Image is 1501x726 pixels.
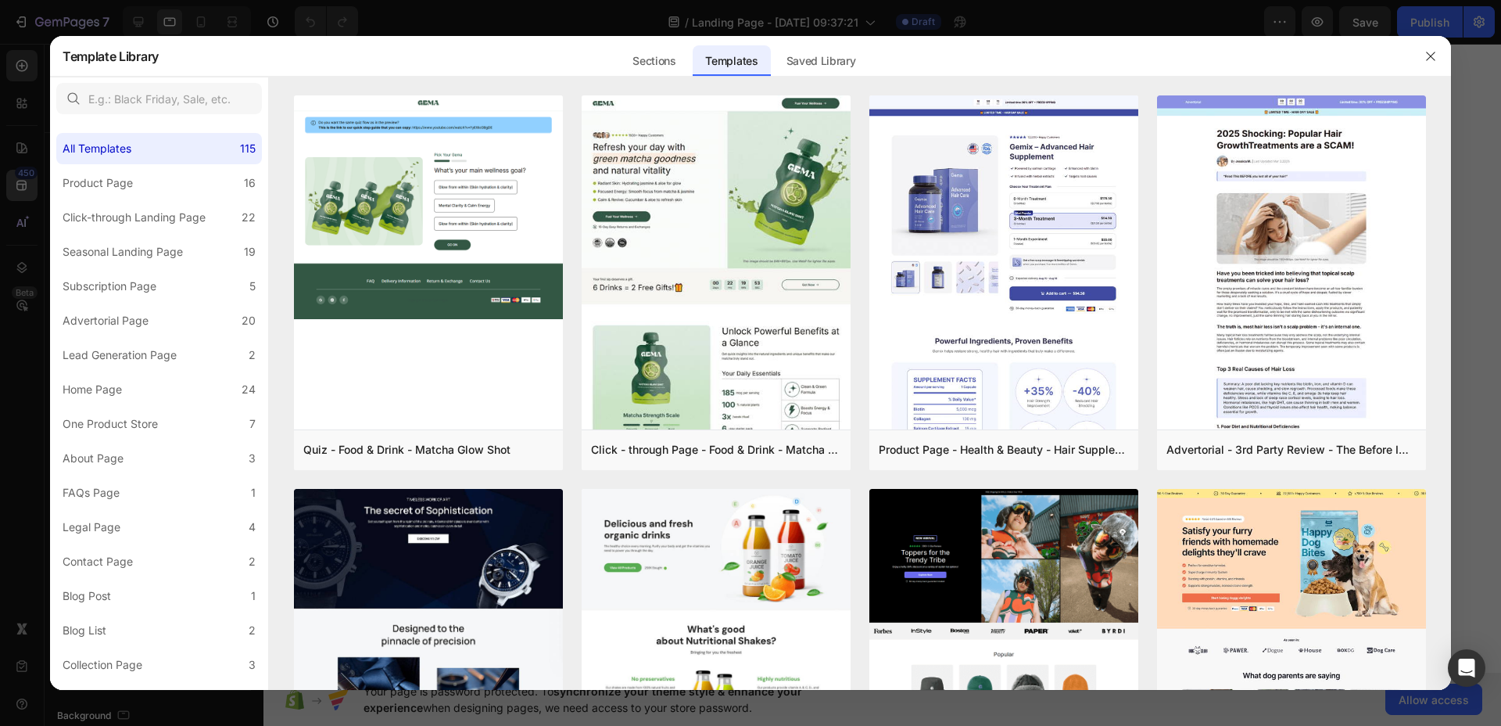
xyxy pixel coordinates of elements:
div: Legal Page [63,518,120,537]
div: Advertorial - 3rd Party Review - The Before Image - Hair Supplement [1166,440,1417,459]
div: 1 [251,587,256,606]
div: Blog List [63,621,106,640]
div: Templates [693,45,770,77]
img: quiz-1.png [294,95,563,319]
div: 5 [249,277,256,296]
div: Collection Page [63,656,142,674]
div: All Templates [63,139,131,158]
input: E.g.: Black Friday, Sale, etc. [56,83,262,114]
div: 2 [249,346,256,365]
p: Fuel Your Wellness [85,475,199,494]
img: gempages_586008283223950019-c3322eca-4f25-4436-8548-d07c52fb5dc5.png [415,96,776,667]
div: 20 [242,311,256,330]
div: Product Page - Health & Beauty - Hair Supplement [879,440,1129,459]
div: FAQs Page [63,483,120,502]
div: 4 [249,518,256,537]
img: gempages_586008283223950019-ec4877c6-8c1f-4951-8c21-03dc09e2cf44.png [31,42,120,84]
div: 22 [242,208,256,227]
div: Seasonal Landing Page [63,243,183,261]
div: Contact Page [63,552,133,571]
div: Click - through Page - Food & Drink - Matcha Glow Shot [591,440,841,459]
div: One Product Store [63,415,158,433]
p: Calm & Revive: Cucumber & aloe to refresh skin [51,410,389,429]
div: 2 [249,552,256,571]
div: Saved Library [774,45,869,77]
h2: Refresh your day with and natural vitality [31,189,392,304]
p: Focused Energy: Smooth focus from matcha & [PERSON_NAME] [51,357,389,394]
div: Blog Post [63,587,111,606]
div: 2 [249,621,256,640]
p: Fuel Your Wellness [557,54,672,73]
div: 19 [244,243,256,261]
p: 10-Day Easy Returns and Exchanges [52,521,261,537]
a: Fuel Your Wellness [31,462,272,506]
span: Tablet ( 992 px) [319,8,384,23]
div: 1 [251,483,256,502]
div: Advertorial Page [63,311,149,330]
div: Click-through Landing Page [63,208,206,227]
div: Subscription Page [63,277,156,296]
img: gempages_586008283223950019-9a2c12f2-f9d1-437f-bb46-d52e48184186.png [83,571,122,610]
h2: Template Library [63,36,159,77]
div: 24 [242,380,256,399]
div: Product Page [63,174,133,192]
div: Lead Generation Page [63,346,177,365]
img: gempages_586008283223950019-2dc5eb20-7977-4b10-b453-f321a9eac1a5.png [31,153,103,178]
div: About Page [63,449,124,468]
p: Radiant Skin: Hydrating jasmine & aloe for glow [51,322,389,341]
div: 3 [249,656,256,674]
div: Sections [620,45,688,77]
div: 3 [249,449,256,468]
div: Quiz - Food & Drink - Matcha Glow Shot [303,440,510,459]
div: 7 [249,415,256,433]
div: Row [20,74,45,88]
img: gempages_586008283223950019-007ce411-4dd6-48e4-b4e9-695a9ee4e615.png [134,571,174,610]
div: 115 [240,139,256,158]
div: Open Intercom Messenger [1448,649,1485,687]
img: gempages_586008283223950019-0a68ff20-9237-4b3f-a454-18bff73bd9ad.png [31,571,70,610]
a: Fuel Your Wellness [503,41,744,85]
div: 16 [244,174,256,192]
p: 1500+ Happy Customers [183,156,313,174]
div: Home Page [63,380,122,399]
i: green matcha goodness [33,230,343,262]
